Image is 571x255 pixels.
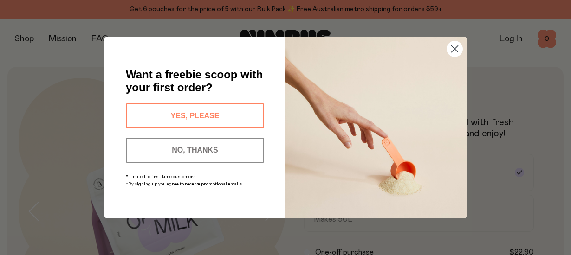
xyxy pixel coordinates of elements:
span: *By signing up you agree to receive promotional emails [126,182,242,186]
span: *Limited to first-time customers [126,174,195,179]
button: Close dialog [447,41,463,57]
button: NO, THANKS [126,138,264,163]
img: c0d45117-8e62-4a02-9742-374a5db49d45.jpeg [285,37,467,218]
button: YES, PLEASE [126,103,264,128]
span: Want a freebie scoop with your first order? [126,68,263,94]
